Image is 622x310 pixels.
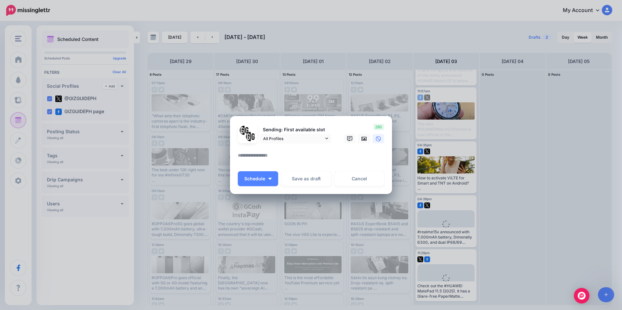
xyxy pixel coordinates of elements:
p: Sending: First available slot [260,126,331,134]
span: 280 [373,124,384,130]
a: Cancel [334,171,384,186]
a: All Profiles [260,134,331,143]
button: Save as draft [281,171,331,186]
img: arrow-down-white.png [268,178,272,180]
span: All Profiles [263,135,324,142]
img: JT5sWCfR-79925.png [246,132,255,141]
div: Open Intercom Messenger [574,288,589,304]
button: Schedule [238,171,278,186]
img: 353459792_649996473822713_4483302954317148903_n-bsa138318.png [240,126,249,135]
span: Schedule [244,176,265,181]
